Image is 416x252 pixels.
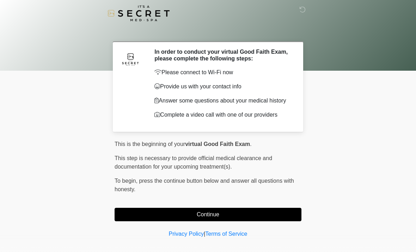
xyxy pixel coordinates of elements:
h1: ‎ ‎ [109,25,307,39]
p: Complete a video call with one of our providers [154,111,291,119]
p: Provide us with your contact info [154,82,291,91]
span: To begin, [115,178,139,184]
strong: virtual Good Faith Exam [185,141,250,147]
p: Answer some questions about your medical history [154,96,291,105]
img: It's A Secret Med Spa Logo [108,5,170,21]
span: . [250,141,251,147]
img: Agent Avatar [120,48,141,70]
span: press the continue button below and answer all questions with honesty. [115,178,294,192]
h2: In order to conduct your virtual Good Faith Exam, please complete the following steps: [154,48,291,62]
a: | [204,231,205,237]
span: This step is necessary to provide official medical clearance and documentation for your upcoming ... [115,155,272,170]
a: Privacy Policy [169,231,204,237]
span: This is the beginning of your [115,141,185,147]
button: Continue [115,208,301,221]
p: Please connect to Wi-Fi now [154,68,291,77]
a: Terms of Service [205,231,247,237]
